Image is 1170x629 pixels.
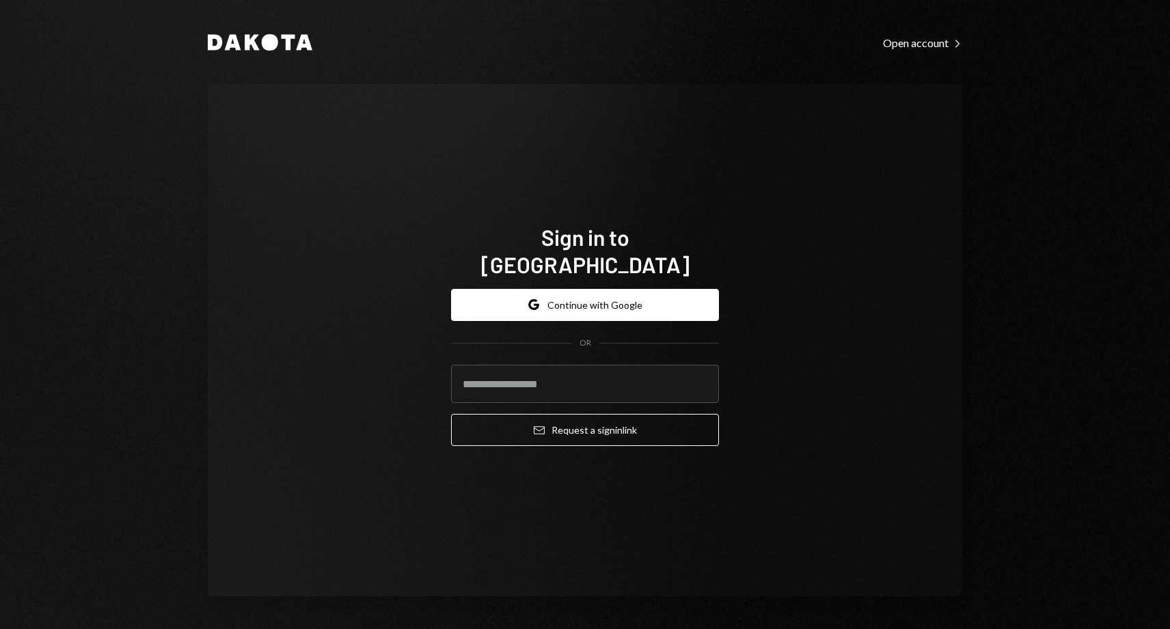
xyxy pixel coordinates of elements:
div: OR [580,337,591,349]
div: Open account [883,36,962,50]
a: Open account [883,35,962,50]
button: Request a signinlink [451,414,719,446]
h1: Sign in to [GEOGRAPHIC_DATA] [451,223,719,278]
button: Continue with Google [451,289,719,321]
